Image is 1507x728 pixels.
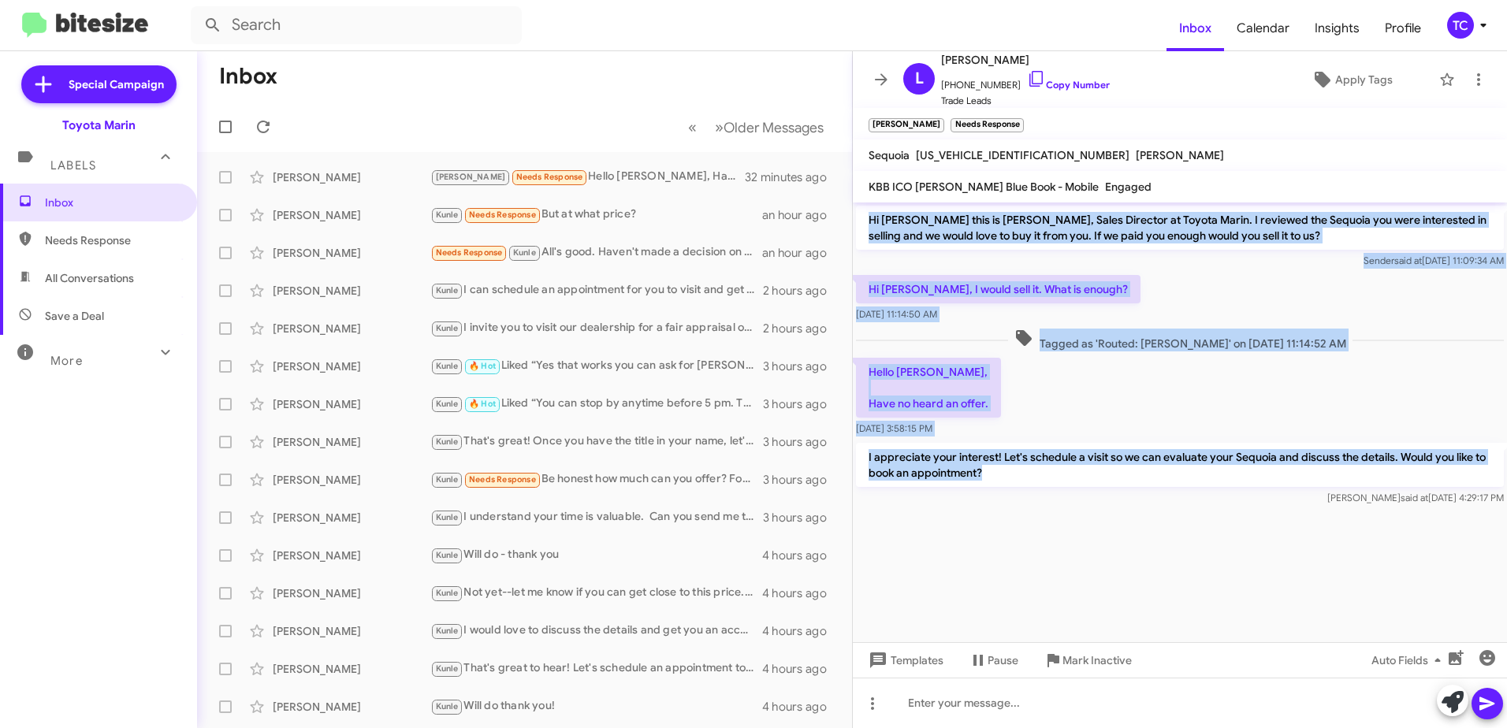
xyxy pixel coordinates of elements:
div: [PERSON_NAME] [273,699,430,715]
div: TC [1447,12,1474,39]
span: More [50,354,83,368]
button: TC [1434,12,1490,39]
div: [PERSON_NAME] [273,283,430,299]
div: 2 hours ago [763,283,839,299]
div: [PERSON_NAME] [273,585,430,601]
a: Calendar [1224,6,1302,51]
span: Pause [988,646,1018,674]
span: [DATE] 3:58:15 PM [856,422,932,434]
div: That's great to hear! Let's schedule an appointment to discuss the details and make the process q... [430,659,762,678]
span: Kunle [436,399,459,409]
input: Search [191,6,522,44]
a: Copy Number [1027,79,1110,91]
span: Mark Inactive [1062,646,1132,674]
div: [PERSON_NAME] [273,358,430,374]
div: Will do thank you! [430,697,762,715]
div: 4 hours ago [762,699,839,715]
div: [PERSON_NAME] [273,245,430,261]
div: Be honest how much can you offer? For a 2007 with 141,000 Clean title. In good condition I know y... [430,470,763,488]
div: [PERSON_NAME] [273,548,430,563]
div: Toyota Marin [62,117,136,133]
div: [PERSON_NAME] [273,321,430,336]
span: 🔥 Hot [469,399,496,409]
span: Kunle [436,436,459,447]
span: Kunle [436,210,459,220]
span: Labels [50,158,96,173]
div: an hour ago [762,207,839,223]
div: I would love to discuss the details and get you an accurate offer. Can we schedule a time for you... [430,622,762,640]
div: [PERSON_NAME] [273,169,430,185]
span: Kunle [513,247,536,258]
span: Needs Response [45,232,179,248]
div: All's good. Haven't made a decision on path forward yet [430,243,762,262]
span: Sender [DATE] 11:09:34 AM [1364,254,1504,266]
a: Inbox [1167,6,1224,51]
div: 4 hours ago [762,623,839,639]
div: 4 hours ago [762,548,839,563]
div: I can schedule an appointment for you to visit and get a competitive offer on your Model Y. Would... [430,281,763,299]
span: said at [1401,492,1428,503]
button: Templates [853,646,956,674]
span: Templates [865,646,943,674]
span: Kunle [436,361,459,371]
div: [PERSON_NAME] [273,472,430,488]
span: Engaged [1105,180,1152,194]
span: Kunle [436,663,459,674]
div: Not yet--let me know if you can get close to this price. If it's not even in the realm of possibi... [430,584,762,602]
div: [PERSON_NAME] [273,207,430,223]
span: Special Campaign [69,76,164,92]
span: L [915,66,924,91]
div: [PERSON_NAME] [273,396,430,412]
span: Needs Response [469,210,536,220]
nav: Page navigation example [679,111,833,143]
span: [PERSON_NAME] [436,172,506,182]
h1: Inbox [219,64,277,89]
div: 2 hours ago [763,321,839,336]
p: Hi [PERSON_NAME] this is [PERSON_NAME], Sales Director at Toyota Marin. I reviewed the Sequoia yo... [856,206,1504,250]
span: [PERSON_NAME] [1136,148,1224,162]
span: » [715,117,724,137]
span: 🔥 Hot [469,361,496,371]
div: [PERSON_NAME] [273,623,430,639]
span: Kunle [436,626,459,636]
span: Kunle [436,588,459,598]
span: Sequoia [869,148,910,162]
span: Kunle [436,512,459,522]
span: Kunle [436,701,459,711]
div: 3 hours ago [763,434,839,450]
span: Older Messages [724,119,824,136]
div: Hello [PERSON_NAME], Have no heard an offer. [430,168,745,186]
span: [DATE] 11:14:50 AM [856,308,937,320]
button: Previous [679,111,706,143]
small: [PERSON_NAME] [869,118,944,132]
div: Will do - thank you [430,546,762,564]
div: [PERSON_NAME] [273,434,430,450]
div: 3 hours ago [763,396,839,412]
div: That's great! Once you have the title in your name, let's schedule a convenient time for you to b... [430,433,763,451]
span: Trade Leads [941,93,1110,109]
p: Hello [PERSON_NAME], Have no heard an offer. [856,358,1001,418]
div: 3 hours ago [763,472,839,488]
p: I appreciate your interest! Let's schedule a visit so we can evaluate your Sequoia and discuss th... [856,443,1504,487]
a: Insights [1302,6,1372,51]
span: Apply Tags [1335,65,1393,94]
span: [PERSON_NAME] [DATE] 4:29:17 PM [1327,492,1504,503]
div: 32 minutes ago [745,169,839,185]
div: an hour ago [762,245,839,261]
span: [US_VEHICLE_IDENTIFICATION_NUMBER] [916,148,1129,162]
div: 4 hours ago [762,585,839,601]
span: Needs Response [516,172,583,182]
span: Needs Response [469,474,536,485]
div: 3 hours ago [763,358,839,374]
a: Profile [1372,6,1434,51]
p: Hi [PERSON_NAME], I would sell it. What is enough? [856,275,1140,303]
button: Mark Inactive [1031,646,1144,674]
span: [PERSON_NAME] [941,50,1110,69]
div: [PERSON_NAME] [273,510,430,526]
button: Pause [956,646,1031,674]
div: 4 hours ago [762,661,839,677]
span: Inbox [45,195,179,210]
span: Kunle [436,285,459,295]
